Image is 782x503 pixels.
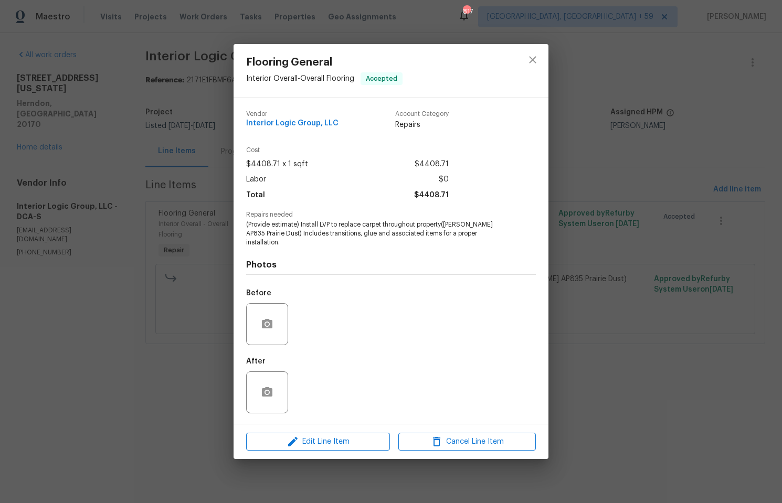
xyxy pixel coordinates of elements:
[246,433,390,451] button: Edit Line Item
[414,188,449,203] span: $4408.71
[246,290,271,297] h5: Before
[439,172,449,187] span: $0
[246,260,536,270] h4: Photos
[246,120,339,127] span: Interior Logic Group, LLC
[246,57,403,68] span: Flooring General
[246,220,507,247] span: (Provide estimate) Install LVP to replace carpet throughout property([PERSON_NAME] AP835 Prairie ...
[246,147,449,154] span: Cost
[246,188,265,203] span: Total
[398,433,536,451] button: Cancel Line Item
[246,157,308,172] span: $4408.71 x 1 sqft
[415,157,449,172] span: $4408.71
[362,73,401,84] span: Accepted
[246,211,536,218] span: Repairs needed
[246,358,266,365] h5: After
[520,47,545,72] button: close
[395,111,449,117] span: Account Category
[463,6,470,17] div: 817
[249,435,387,448] span: Edit Line Item
[401,435,533,448] span: Cancel Line Item
[246,172,266,187] span: Labor
[246,75,354,82] span: Interior Overall - Overall Flooring
[395,120,449,130] span: Repairs
[246,111,339,117] span: Vendor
